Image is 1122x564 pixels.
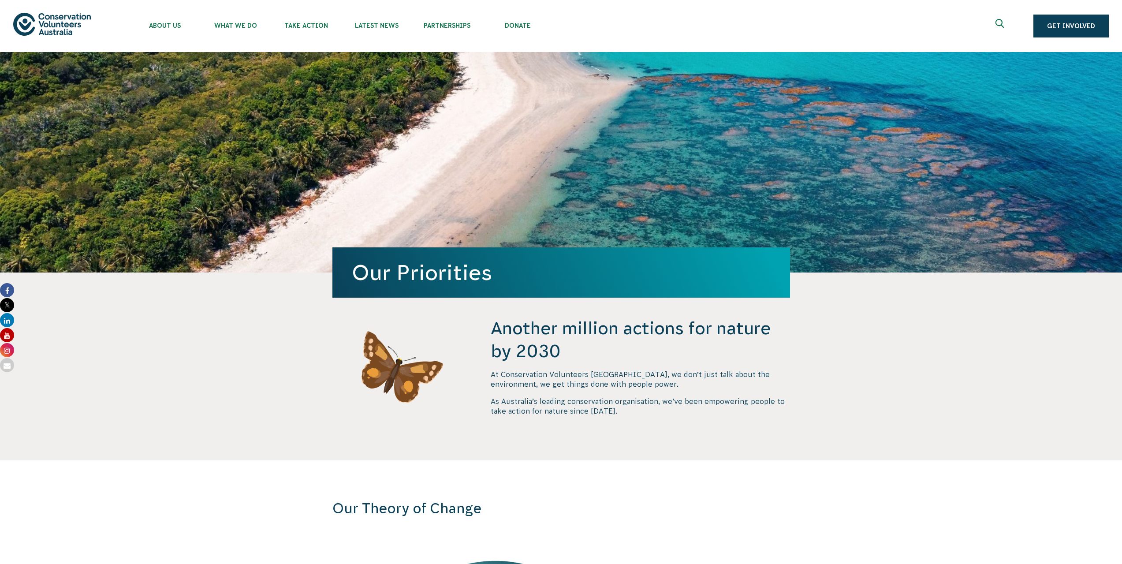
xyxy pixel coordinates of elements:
a: Get Involved [1033,15,1109,37]
img: logo.svg [13,13,91,35]
h1: Our Priorities [352,261,771,284]
span: Partnerships [412,22,482,29]
p: As Australia’s leading conservation organisation, we’ve been empowering people to take action for... [491,396,790,416]
span: Donate [482,22,553,29]
span: What We Do [200,22,271,29]
p: At Conservation Volunteers [GEOGRAPHIC_DATA], we don’t just talk about the environment, we get th... [491,370,790,389]
span: Take Action [271,22,341,29]
span: About Us [130,22,200,29]
button: Expand search box Close search box [990,15,1011,37]
span: Expand search box [995,19,1006,33]
h4: Another million actions for nature by 2030 [491,317,790,362]
span: Latest News [341,22,412,29]
h3: Our Theory of Change [332,500,790,517]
